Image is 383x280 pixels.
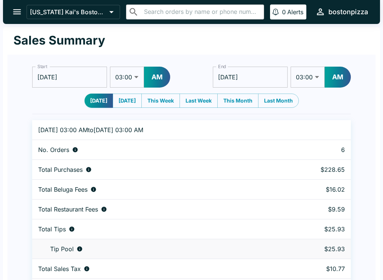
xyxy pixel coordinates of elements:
[37,63,47,70] label: Start
[38,225,66,233] p: Total Tips
[281,146,345,153] p: 6
[281,186,345,193] p: $16.02
[38,146,69,153] p: No. Orders
[180,94,218,108] button: Last Week
[27,5,120,19] button: [US_STATE] Kai's Boston Pizza
[142,7,261,17] input: Search orders by name or phone number
[213,67,288,88] input: Choose date, selected date is Sep 30, 2025
[217,94,258,108] button: This Month
[328,7,368,16] div: bostonpizza
[218,63,226,70] label: End
[13,33,105,48] h1: Sales Summary
[144,67,170,88] button: AM
[281,166,345,173] p: $228.65
[113,94,142,108] button: [DATE]
[38,265,81,273] p: Total Sales Tax
[50,245,74,253] p: Tip Pool
[312,4,371,20] button: bostonpizza
[38,186,88,193] p: Total Beluga Fees
[325,67,351,88] button: AM
[281,245,345,253] p: $25.93
[258,94,299,108] button: Last Month
[38,265,269,273] div: Sales tax paid by diners
[30,8,106,16] p: [US_STATE] Kai's Boston Pizza
[281,225,345,233] p: $25.93
[38,206,269,213] div: Fees paid by diners to restaurant
[38,146,269,153] div: Number of orders placed
[38,225,269,233] div: Combined individual and pooled tips
[281,265,345,273] p: $10.77
[85,94,113,108] button: [DATE]
[38,186,269,193] div: Fees paid by diners to Beluga
[141,94,180,108] button: This Week
[38,245,269,253] div: Tips unclaimed by a waiter
[38,206,98,213] p: Total Restaurant Fees
[282,8,286,16] p: 0
[32,67,107,88] input: Choose date, selected date is Sep 29, 2025
[287,8,303,16] p: Alerts
[38,166,83,173] p: Total Purchases
[7,2,27,21] button: open drawer
[38,166,269,173] div: Aggregate order subtotals
[38,126,269,134] p: [DATE] 03:00 AM to [DATE] 03:00 AM
[281,206,345,213] p: $9.59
